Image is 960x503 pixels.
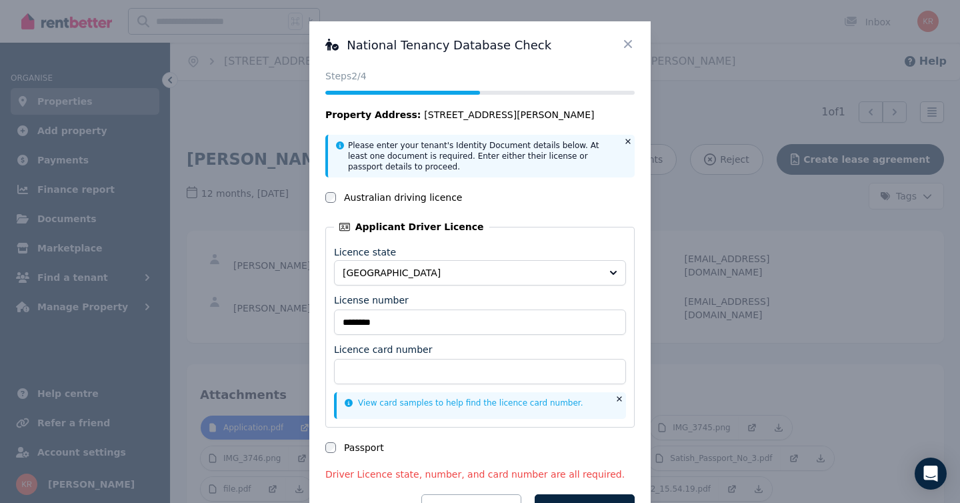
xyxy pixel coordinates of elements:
[334,343,432,356] label: Licence card number
[348,140,616,172] p: Please enter your tenant's Identity Document details below. At least one document is required. En...
[343,266,599,280] span: [GEOGRAPHIC_DATA]
[915,458,947,490] div: Open Intercom Messenger
[334,294,409,307] label: License number
[344,441,384,454] label: Passport
[325,109,421,120] span: Property Address:
[334,260,626,286] button: [GEOGRAPHIC_DATA]
[325,468,635,481] p: Driver Licence state, number, and card number are all required.
[344,191,462,204] label: Australian driving licence
[325,37,635,53] h3: National Tenancy Database Check
[325,69,635,83] p: Steps 2 /4
[334,220,489,233] legend: Applicant Driver Licence
[424,108,594,121] span: [STREET_ADDRESS][PERSON_NAME]
[334,247,396,258] label: Licence state
[345,398,583,408] a: View card samples to help find the licence card number.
